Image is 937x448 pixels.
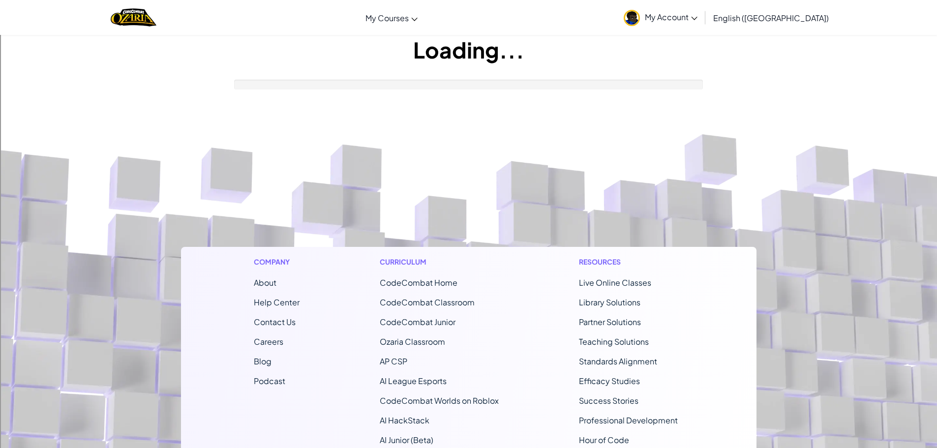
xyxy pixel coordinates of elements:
[619,2,702,33] a: My Account
[365,13,409,23] span: My Courses
[111,7,156,28] a: Ozaria by CodeCombat logo
[361,4,423,31] a: My Courses
[645,12,697,22] span: My Account
[708,4,834,31] a: English ([GEOGRAPHIC_DATA])
[111,7,156,28] img: Home
[624,10,640,26] img: avatar
[713,13,829,23] span: English ([GEOGRAPHIC_DATA])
